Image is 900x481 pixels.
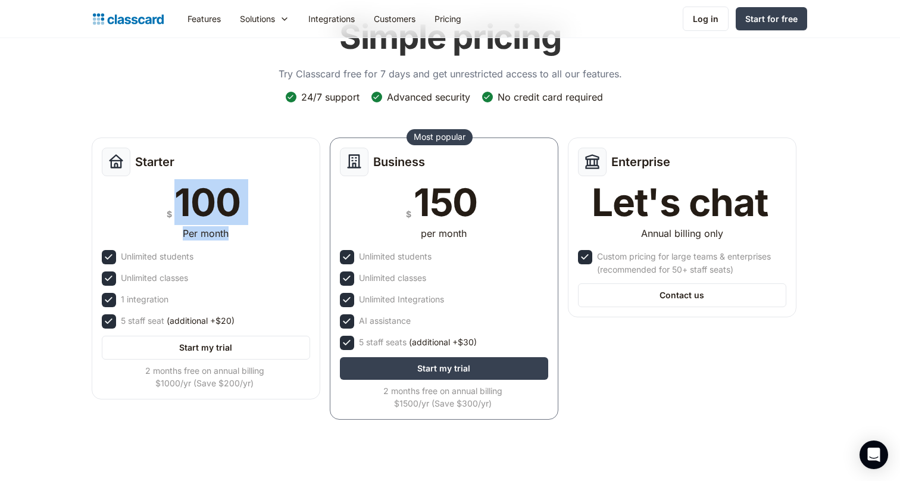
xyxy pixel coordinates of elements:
[359,250,432,263] div: Unlimited students
[359,314,411,327] div: AI assistance
[578,283,786,307] a: Contact us
[340,385,546,410] div: 2 months free on annual billing $1500/yr (Save $300/yr)
[93,11,164,27] a: home
[102,364,308,389] div: 2 months free on annual billing $1000/yr (Save $200/yr)
[299,5,364,32] a: Integrations
[860,441,888,469] div: Open Intercom Messenger
[359,336,477,349] div: 5 staff seats
[121,314,235,327] div: 5 staff seat
[167,207,172,221] div: $
[230,5,299,32] div: Solutions
[301,90,360,104] div: 24/7 support
[121,271,188,285] div: Unlimited classes
[498,90,603,104] div: No credit card required
[736,7,807,30] a: Start for free
[745,13,798,25] div: Start for free
[174,183,240,221] div: 100
[121,250,193,263] div: Unlimited students
[592,183,768,221] div: Let's chat
[279,67,622,81] p: Try Classcard free for 7 days and get unrestricted access to all our features.
[102,336,310,360] a: Start my trial
[240,13,275,25] div: Solutions
[414,131,465,143] div: Most popular
[178,5,230,32] a: Features
[409,336,477,349] span: (additional +$30)
[693,13,718,25] div: Log in
[183,226,229,240] div: Per month
[167,314,235,327] span: (additional +$20)
[364,5,425,32] a: Customers
[414,183,477,221] div: 150
[340,357,548,380] a: Start my trial
[406,207,411,221] div: $
[641,226,723,240] div: Annual billing only
[683,7,729,31] a: Log in
[611,155,670,169] h2: Enterprise
[387,90,470,104] div: Advanced security
[425,5,471,32] a: Pricing
[359,271,426,285] div: Unlimited classes
[121,293,168,306] div: 1 integration
[597,250,784,276] div: Custom pricing for large teams & enterprises (recommended for 50+ staff seats)
[135,155,174,169] h2: Starter
[373,155,425,169] h2: Business
[359,293,444,306] div: Unlimited Integrations
[421,226,467,240] div: per month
